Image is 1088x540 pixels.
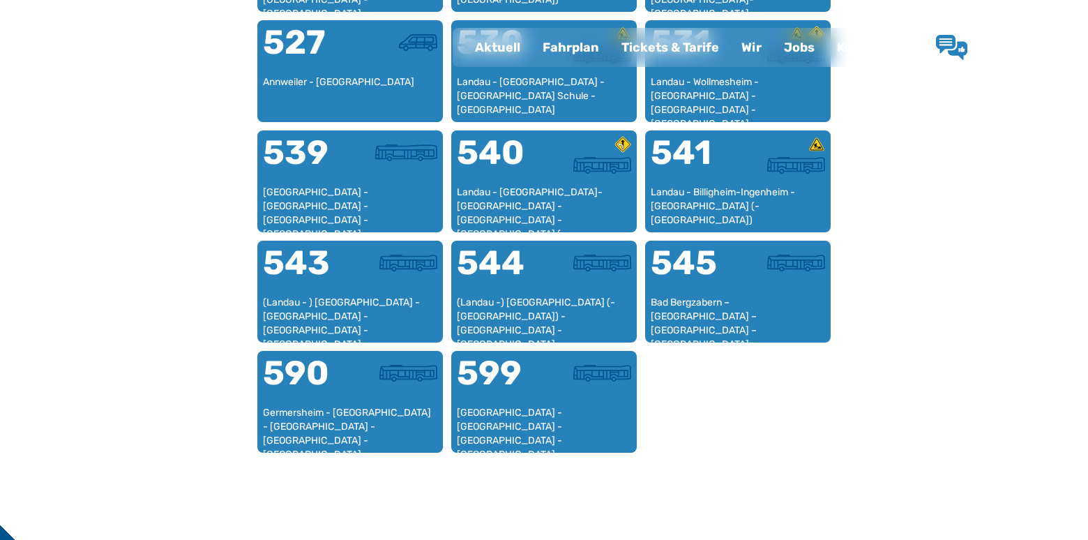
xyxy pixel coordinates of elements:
[263,75,437,117] div: Annweiler - [GEOGRAPHIC_DATA]
[263,136,350,186] div: 539
[457,75,631,117] div: Landau - [GEOGRAPHIC_DATA] - [GEOGRAPHIC_DATA] Schule - [GEOGRAPHIC_DATA]
[457,186,631,227] div: Landau - [GEOGRAPHIC_DATA]-[GEOGRAPHIC_DATA] - [GEOGRAPHIC_DATA] - [GEOGRAPHIC_DATA] (- [GEOGRAPH...
[464,29,531,66] a: Aktuell
[936,35,1050,60] a: Lob & Kritik
[263,357,350,407] div: 590
[767,255,825,271] img: Überlandbus
[979,39,1050,54] span: Lob & Kritik
[773,29,826,66] a: Jobs
[573,365,631,382] img: Überlandbus
[610,29,730,66] a: Tickets & Tarife
[531,29,610,66] a: Fahrplan
[263,186,437,227] div: [GEOGRAPHIC_DATA] - [GEOGRAPHIC_DATA] - [GEOGRAPHIC_DATA] - [GEOGRAPHIC_DATA] - [GEOGRAPHIC_DATA]...
[45,38,99,57] img: QNV Logo
[767,157,825,174] img: Überlandbus
[651,75,825,117] div: Landau - Wollmesheim - [GEOGRAPHIC_DATA] - [GEOGRAPHIC_DATA] - [GEOGRAPHIC_DATA] - [GEOGRAPHIC_DATA]
[651,26,738,76] div: 531
[457,296,631,337] div: (Landau -) [GEOGRAPHIC_DATA] (- [GEOGRAPHIC_DATA]) - [GEOGRAPHIC_DATA] - [GEOGRAPHIC_DATA]
[263,406,437,447] div: Germersheim - [GEOGRAPHIC_DATA] - [GEOGRAPHIC_DATA] - [GEOGRAPHIC_DATA] - [GEOGRAPHIC_DATA] - [GE...
[457,26,544,76] div: 530
[826,29,898,66] a: Kontakt
[573,157,631,174] img: Überlandbus
[651,136,738,186] div: 541
[730,29,773,66] a: Wir
[379,255,437,271] img: Überlandbus
[457,246,544,297] div: 544
[379,365,437,382] img: Überlandbus
[651,296,825,337] div: Bad Bergzabern – [GEOGRAPHIC_DATA] – [GEOGRAPHIC_DATA] – [GEOGRAPHIC_DATA]
[457,406,631,447] div: [GEOGRAPHIC_DATA] - [GEOGRAPHIC_DATA] - [GEOGRAPHIC_DATA] - [GEOGRAPHIC_DATA] - [GEOGRAPHIC_DATA]
[651,246,738,297] div: 545
[45,33,99,61] a: QNV Logo
[263,26,350,76] div: 527
[375,144,437,161] img: Stadtbus
[651,186,825,227] div: Landau - Billigheim-Ingenheim - [GEOGRAPHIC_DATA] (- [GEOGRAPHIC_DATA])
[457,136,544,186] div: 540
[573,255,631,271] img: Überlandbus
[263,246,350,297] div: 543
[263,296,437,337] div: (Landau - ) [GEOGRAPHIC_DATA] - [GEOGRAPHIC_DATA] - [GEOGRAPHIC_DATA] - [GEOGRAPHIC_DATA]
[399,34,437,51] img: Kleinbus
[457,357,544,407] div: 599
